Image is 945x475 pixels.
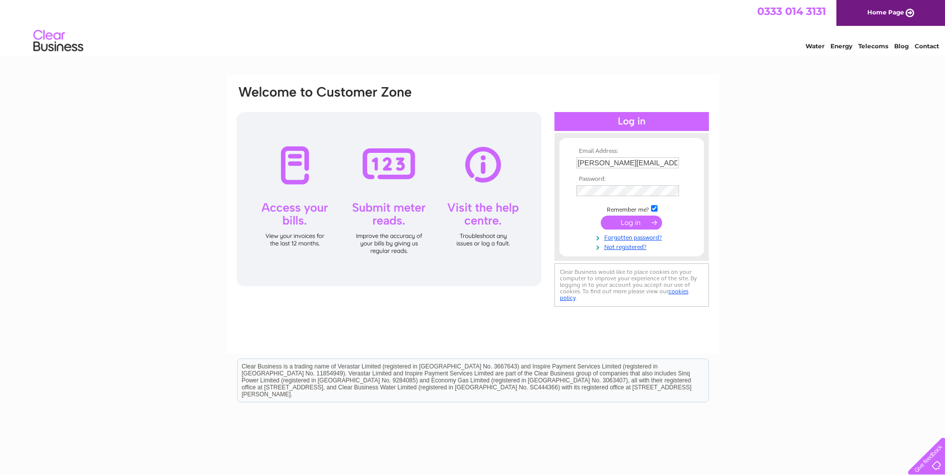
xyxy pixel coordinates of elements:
[576,232,689,241] a: Forgotten password?
[574,204,689,214] td: Remember me?
[894,42,909,50] a: Blog
[238,5,708,48] div: Clear Business is a trading name of Verastar Limited (registered in [GEOGRAPHIC_DATA] No. 3667643...
[858,42,888,50] a: Telecoms
[574,148,689,155] th: Email Address:
[33,26,84,56] img: logo.png
[560,288,688,301] a: cookies policy
[554,263,709,307] div: Clear Business would like to place cookies on your computer to improve your experience of the sit...
[576,241,689,251] a: Not registered?
[601,216,662,230] input: Submit
[574,176,689,183] th: Password:
[757,5,826,17] a: 0333 014 3131
[806,42,824,50] a: Water
[915,42,939,50] a: Contact
[830,42,852,50] a: Energy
